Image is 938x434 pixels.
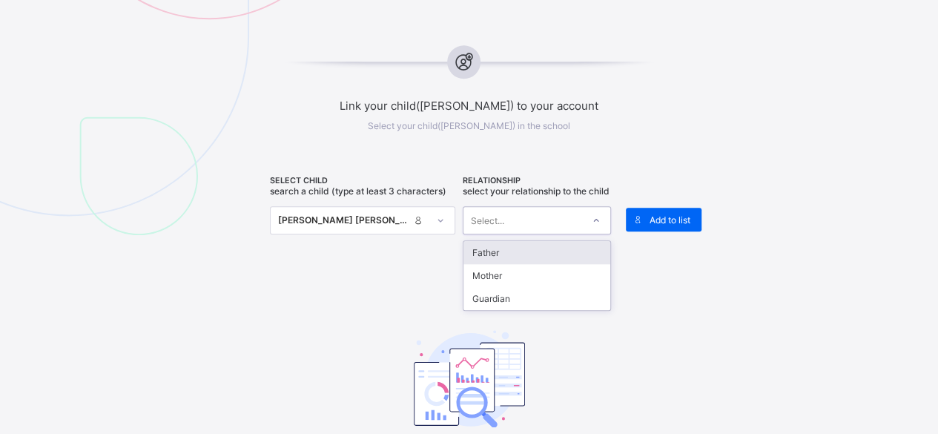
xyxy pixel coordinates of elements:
[463,185,610,197] span: Select your relationship to the child
[150,86,162,98] img: tab_keywords_by_traffic_grey.svg
[166,88,245,97] div: Keywords by Traffic
[463,176,611,185] span: RELATIONSHIP
[463,264,610,287] div: Mother
[650,214,690,226] span: Add to list
[24,24,36,36] img: logo_orange.svg
[368,120,570,131] span: Select your child([PERSON_NAME]) in the school
[270,176,455,185] span: SELECT CHILD
[43,86,55,98] img: tab_domain_overview_orange.svg
[59,88,133,97] div: Domain Overview
[270,185,446,197] span: Search a child (type at least 3 characters)
[414,330,525,428] img: classEmptyState.7d4ec5dc6d57f4e1adfd249b62c1c528.svg
[471,206,504,234] div: Select...
[234,99,704,113] span: Link your child([PERSON_NAME]) to your account
[24,39,36,50] img: website_grey.svg
[278,213,409,228] div: [PERSON_NAME] [PERSON_NAME]
[42,24,73,36] div: v 4.0.25
[463,287,610,310] div: Guardian
[463,241,610,264] div: Father
[39,39,163,50] div: Domain: [DOMAIN_NAME]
